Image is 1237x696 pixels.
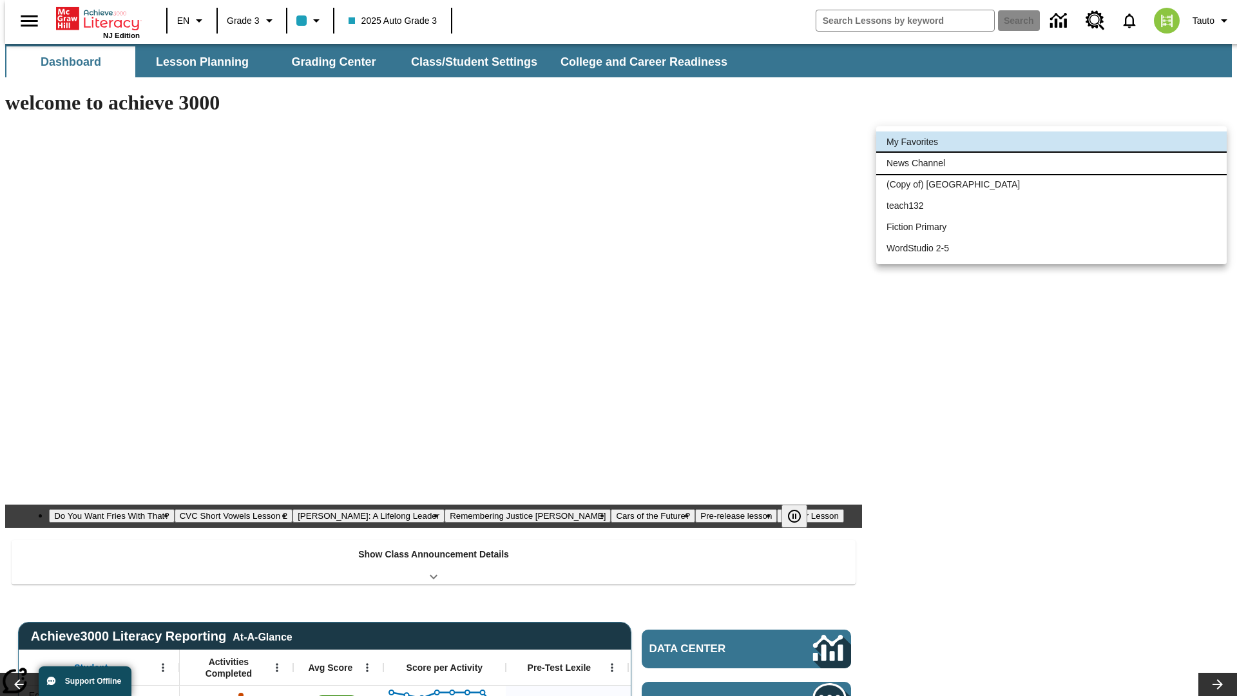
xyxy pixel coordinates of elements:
li: News Channel [876,153,1227,174]
li: My Favorites [876,131,1227,153]
li: WordStudio 2-5 [876,238,1227,259]
li: (Copy of) [GEOGRAPHIC_DATA] [876,174,1227,195]
li: Fiction Primary [876,217,1227,238]
li: teach132 [876,195,1227,217]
